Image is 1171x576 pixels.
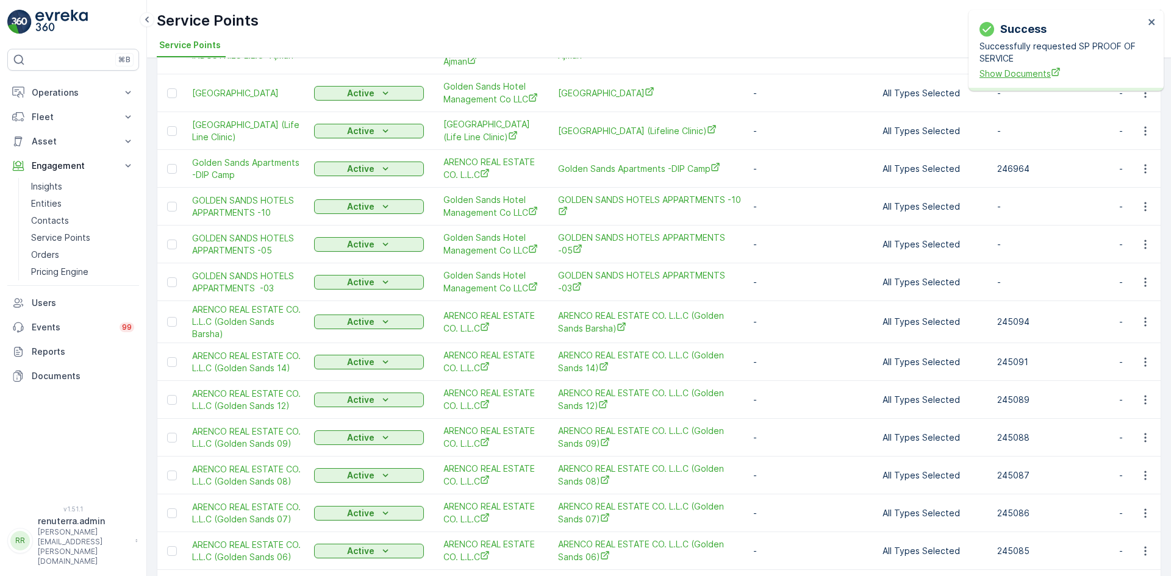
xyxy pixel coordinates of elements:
a: ARENCO REAL ESTATE CO. L.L.C (Golden Sands 12) [192,388,302,412]
a: GOLDEN SANDS HOTELS APPARTMENTS -10 [192,194,302,219]
a: Orders [26,246,139,263]
a: Golden Sands Hotel Management Co LLC [443,194,539,219]
a: Documents [7,364,139,388]
p: Pricing Engine [31,266,88,278]
button: Active [314,275,424,290]
a: GOLDEN SANDS HOTEL CREEK [192,87,302,99]
p: Insights [31,180,62,193]
a: ARENCO REAL ESTATE CO. L.L.C (Golden Sands 12) [558,387,741,412]
td: - [747,301,869,343]
button: Active [314,124,424,138]
span: ARENCO REAL ESTATE CO. L.L.C [443,387,539,412]
a: ARENCO REAL ESTATE CO. L.L.C [443,349,539,374]
p: All Types Selected [883,545,978,557]
td: - [747,381,869,419]
p: Entities [31,197,62,210]
span: Service Points [159,39,221,51]
p: 245089 [997,394,1107,406]
a: ARENCO REAL ESTATE CO. L.L.C [443,538,539,563]
a: GOLDEN SANDS HOTELS APPARTMENTS -05 [192,232,302,257]
p: 246964 [997,163,1107,175]
span: Golden Sands Hotel Management Co LLC [443,269,539,294]
div: Toggle Row Selected [167,164,177,174]
button: Operations [7,80,139,105]
button: Active [314,199,424,214]
button: Active [314,393,424,407]
div: RR [10,531,30,550]
p: Success [1000,21,1047,38]
span: ARENCO REAL ESTATE CO. L.L.C [443,425,539,450]
div: Toggle Row Selected [167,433,177,443]
p: 245088 [997,432,1107,444]
span: ARENCO REAL ESTATE CO. L.L.C (Golden Sands 06) [192,539,302,563]
span: ARENCO REAL ESTATE CO. L.L.C [443,156,539,181]
p: Service Points [157,11,259,30]
div: Toggle Row Selected [167,126,177,136]
a: ARENCO REAL ESTATE CO. L.L.C (Golden Sands 08) [192,463,302,488]
a: ARENCO REAL ESTATE CO. L.L.C (Golden Sands 14) [558,349,741,374]
span: Golden Sands Apartments -DIP Camp [558,162,741,175]
div: Toggle Row Selected [167,508,177,518]
a: Pricing Engine [26,263,139,280]
a: Reports [7,340,139,364]
button: Active [314,86,424,101]
a: Golden Star Medical Center (Life Line Clinic) [443,118,539,143]
p: Documents [32,370,134,382]
p: 99 [122,322,132,332]
p: All Types Selected [883,469,978,482]
div: Toggle Row Selected [167,240,177,249]
a: Users [7,291,139,315]
a: ARENCO REAL ESTATE CO. L.L.C [443,500,539,525]
a: ARENCO REAL ESTATE CO. L.L.C (Golden Sands 07) [558,500,741,525]
p: - [997,276,1107,288]
p: All Types Selected [883,394,978,406]
button: Active [314,468,424,483]
p: Active [347,87,374,99]
td: - [747,112,869,150]
a: GOLDEN SANDS HOTELS APPARTMENTS -03 [192,270,302,294]
p: All Types Selected [883,238,978,251]
a: Insights [26,178,139,195]
p: Fleet [32,111,115,123]
p: Engagement [32,160,115,172]
a: Golden Sands Hotel Management Co LLC [443,232,539,257]
span: GOLDEN SANDS HOTELS APPARTMENTS -05 [558,232,741,257]
div: Toggle Row Selected [167,471,177,480]
p: All Types Selected [883,87,978,99]
span: [GEOGRAPHIC_DATA] (Lifeline Clinic) [558,124,741,137]
a: Service Points [26,229,139,246]
p: - [997,201,1107,213]
p: All Types Selected [883,316,978,328]
div: Toggle Row Selected [167,395,177,405]
p: Active [347,125,374,137]
a: ARENCO REAL ESTATE CO. L.L.C (Golden Sands 06) [558,538,741,563]
div: Toggle Row Selected [167,277,177,287]
p: Reports [32,346,134,358]
a: ARENCO REAL ESTATE CO. L.L.C [443,463,539,488]
p: Asset [32,135,115,148]
p: All Types Selected [883,276,978,288]
span: ARENCO REAL ESTATE CO. L.L.C (Golden Sands Barsha) [192,304,302,340]
span: [GEOGRAPHIC_DATA] [558,87,741,99]
p: All Types Selected [883,125,978,137]
div: Toggle Row Selected [167,357,177,367]
p: Orders [31,249,59,261]
p: 245094 [997,316,1107,328]
a: ARENCO REAL ESTATE CO. L.L.C (Golden Sands 14) [192,350,302,374]
a: Golden Star Medical Center (Life Line Clinic) [192,119,302,143]
a: Show Documents [979,67,1144,80]
span: ARENCO REAL ESTATE CO. L.L.C (Golden Sands 09) [558,425,741,450]
p: - [997,125,1107,137]
button: Active [314,430,424,445]
div: Toggle Row Selected [167,317,177,327]
a: ARENCO REAL ESTATE CO. L.L.C (Golden Sands 09) [192,425,302,450]
a: Golden Sands Hotel Management Co LLC [443,80,539,105]
p: ⌘B [118,55,131,65]
button: Active [314,506,424,521]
